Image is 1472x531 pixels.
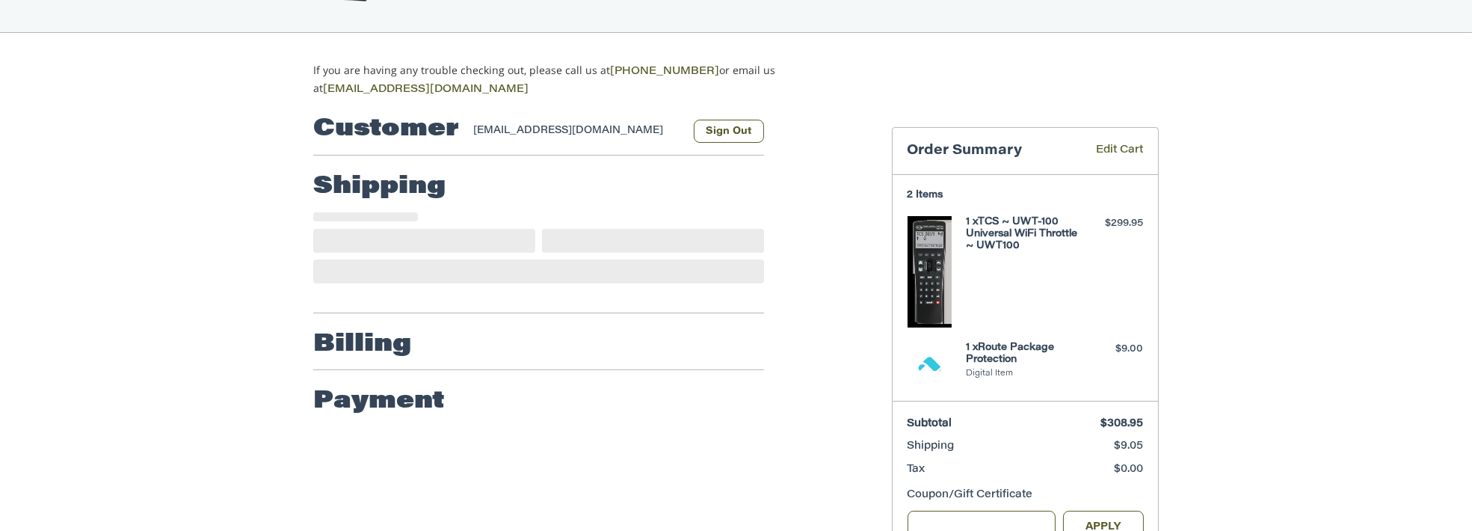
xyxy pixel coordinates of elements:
div: $9.00 [1085,342,1144,357]
div: $299.95 [1085,216,1144,231]
span: Shipping [908,441,955,452]
h2: Customer [313,114,459,144]
div: [EMAIL_ADDRESS][DOMAIN_NAME] [474,123,680,143]
h2: Shipping [313,172,446,202]
span: $308.95 [1101,419,1144,429]
div: Coupon/Gift Certificate [908,488,1144,503]
li: Digital Item [967,368,1081,381]
span: $9.05 [1115,441,1144,452]
button: Sign Out [694,120,764,143]
p: If you are having any trouble checking out, please call us at or email us at [313,62,822,98]
h2: Payment [313,387,445,417]
span: Tax [908,464,926,475]
h3: Order Summary [908,143,1075,160]
span: $0.00 [1115,464,1144,475]
a: Edit Cart [1075,143,1144,160]
h4: 1 x Route Package Protection [967,342,1081,366]
span: Subtotal [908,419,952,429]
a: [EMAIL_ADDRESS][DOMAIN_NAME] [323,85,529,95]
h4: 1 x TCS ~ UWT-100 Universal WiFi Throttle ~ UWT100 [967,216,1081,253]
a: [PHONE_NUMBER] [610,67,719,77]
h2: Billing [313,330,411,360]
h3: 2 Items [908,189,1144,201]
